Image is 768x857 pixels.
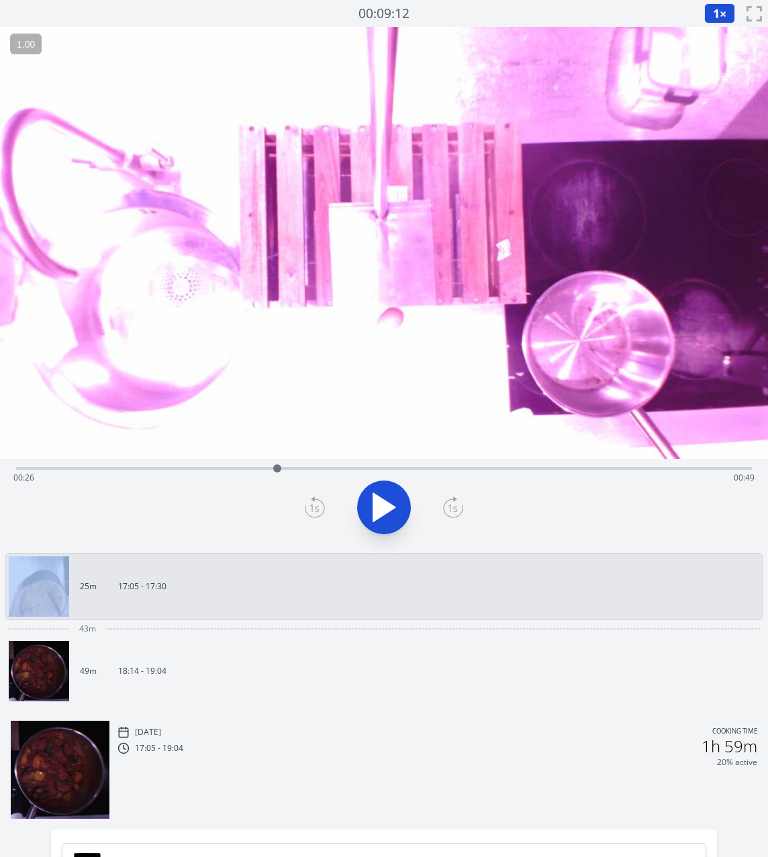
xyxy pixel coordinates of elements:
[80,666,97,676] p: 49m
[734,472,755,483] span: 00:49
[135,727,161,738] p: [DATE]
[13,472,34,483] span: 00:26
[80,581,97,592] p: 25m
[135,743,183,754] p: 17:05 - 19:04
[79,623,96,634] span: 43m
[704,3,735,23] button: 1×
[712,726,757,738] p: Cooking time
[118,581,166,592] p: 17:05 - 17:30
[358,4,410,23] a: 00:09:12
[118,666,166,676] p: 18:14 - 19:04
[702,738,757,754] h2: 1h 59m
[9,556,69,617] img: 250813160503_thumb.jpeg
[11,721,109,819] img: 250813171445_thumb.jpeg
[713,5,720,21] span: 1
[717,757,757,768] p: 20% active
[9,641,69,701] img: 250813171445_thumb.jpeg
